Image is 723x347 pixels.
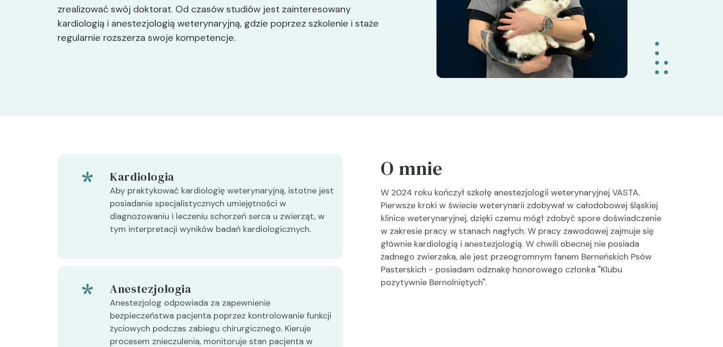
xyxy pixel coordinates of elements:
[110,281,335,297] h5: Anestezjologia
[110,184,335,243] p: Aby praktykować kardiologię weterynaryjną, istotne jest posiadanie specjalistycznych umiejętności...
[110,169,335,184] h5: Kardiologia
[381,154,666,183] h5: O mnie
[381,186,666,297] p: W 2024 roku kończył szkołę anestezjologii weterynaryjnej VASTA. Pierwsze kroki w świecie weteryna...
